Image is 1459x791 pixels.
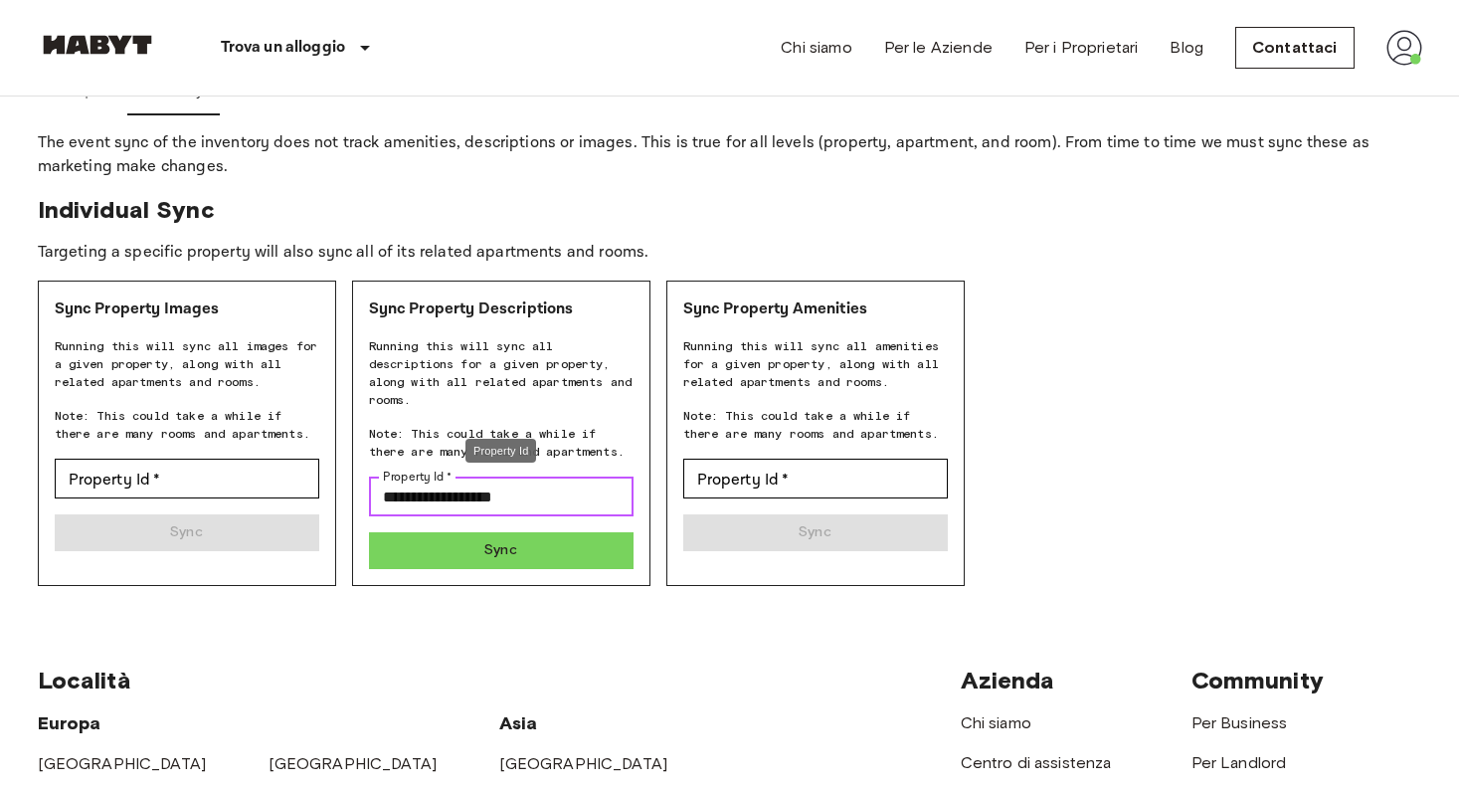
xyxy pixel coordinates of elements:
[38,712,101,734] span: Europa
[1024,36,1139,60] a: Per i Proprietari
[1386,30,1422,66] img: avatar
[38,131,1422,179] p: The event sync of the inventory does not track amenities, descriptions or images. This is true fo...
[369,532,634,569] button: Sync
[1235,27,1355,69] a: Contattaci
[1191,713,1288,732] a: Per Business
[961,753,1112,772] a: Centro di assistenza
[55,297,319,321] p: Sync Property Images
[465,439,536,464] div: Property Id
[383,468,453,486] label: Property Id
[38,35,157,55] img: Habyt
[38,666,131,694] span: Località
[961,666,1055,694] span: Azienda
[683,407,948,443] span: Note: This could take a while if there are many rooms and apartments.
[1191,666,1324,694] span: Community
[38,195,1422,225] span: Individual Sync
[499,712,538,734] span: Asia
[369,477,634,516] div: Property Id
[884,36,993,60] a: Per le Aziende
[683,459,948,498] div: Property Id
[683,297,948,321] p: Sync Property Amenities
[1191,753,1287,772] a: Per Landlord
[683,337,948,391] span: Running this will sync all amenities for a given property, along with all related apartments and ...
[55,459,319,498] div: Property Id
[269,754,438,773] a: [GEOGRAPHIC_DATA]
[221,36,346,60] p: Trova un alloggio
[961,713,1031,732] a: Chi siamo
[1170,36,1203,60] a: Blog
[38,241,1422,265] p: Targeting a specific property will also sync all of its related apartments and rooms.
[55,337,319,391] span: Running this will sync all images for a given property, along with all related apartments and rooms.
[781,36,851,60] a: Chi siamo
[55,407,319,443] span: Note: This could take a while if there are many rooms and apartments.
[369,425,634,461] span: Note: This could take a while if there are many rooms and apartments.
[369,297,634,321] p: Sync Property Descriptions
[38,754,207,773] a: [GEOGRAPHIC_DATA]
[369,337,634,409] span: Running this will sync all descriptions for a given property, along with all related apartments a...
[499,754,668,773] a: [GEOGRAPHIC_DATA]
